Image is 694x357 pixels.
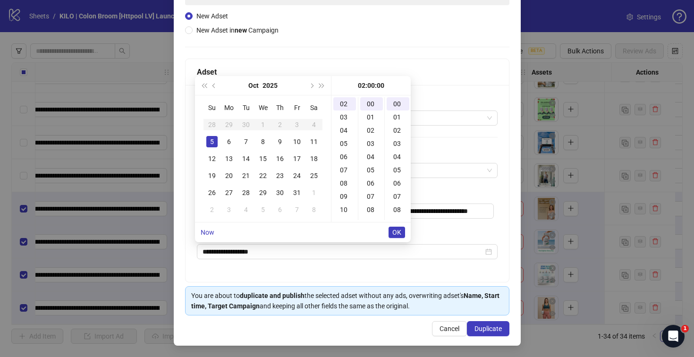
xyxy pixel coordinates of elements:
div: 4 [240,204,252,215]
div: 27 [223,187,235,198]
td: 2025-09-28 [203,116,220,133]
iframe: Intercom live chat [662,325,685,348]
td: 2025-10-02 [271,116,288,133]
span: OK [392,229,401,236]
td: 2025-11-07 [288,201,305,218]
div: 1 [257,119,269,130]
div: 8 [257,136,269,147]
div: 1 [308,187,320,198]
div: 29 [223,119,235,130]
div: 23 [274,170,286,181]
td: 2025-09-29 [220,116,237,133]
div: 15 [257,153,269,164]
div: 00 [387,97,409,110]
div: 21 [240,170,252,181]
div: 10 [291,136,303,147]
td: 2025-10-10 [288,133,305,150]
div: 10 [333,203,356,216]
td: 2025-10-16 [271,150,288,167]
td: 2025-10-25 [305,167,322,184]
div: 30 [240,119,252,130]
div: 04 [387,150,409,163]
th: Tu [237,99,254,116]
td: 2025-10-29 [254,184,271,201]
strong: duplicate and publish [240,292,305,299]
div: 01 [387,110,409,124]
div: 9 [274,136,286,147]
div: 05 [360,163,383,177]
div: 30 [274,187,286,198]
div: 3 [291,119,303,130]
td: 2025-10-14 [237,150,254,167]
td: 2025-10-28 [237,184,254,201]
div: 01 [360,110,383,124]
td: 2025-10-13 [220,150,237,167]
div: 6 [223,136,235,147]
div: 22 [257,170,269,181]
div: 09 [333,190,356,203]
div: 03 [387,137,409,150]
th: Fr [288,99,305,116]
div: 08 [387,203,409,216]
div: 2 [274,119,286,130]
strong: new [235,26,247,34]
button: Duplicate [467,321,509,336]
div: 00 [360,97,383,110]
div: 5 [206,136,218,147]
span: New Adset [196,12,228,20]
th: Th [271,99,288,116]
div: 06 [333,150,356,163]
div: 28 [240,187,252,198]
div: 07 [360,190,383,203]
div: 08 [333,177,356,190]
td: 2025-10-11 [305,133,322,150]
div: 06 [360,177,383,190]
td: 2025-10-05 [203,133,220,150]
div: 6 [274,204,286,215]
div: 04 [333,124,356,137]
div: 16 [274,153,286,164]
input: Start time [203,246,483,257]
div: 03 [360,137,383,150]
th: Sa [305,99,322,116]
div: 26 [206,187,218,198]
div: 3 [223,204,235,215]
button: Last year (Control + left) [199,76,209,95]
div: 17 [291,153,303,164]
td: 2025-10-07 [237,133,254,150]
div: 2 [206,204,218,215]
div: 31 [291,187,303,198]
div: 28 [206,119,218,130]
td: 2025-11-06 [271,201,288,218]
div: 19 [206,170,218,181]
div: 5 [257,204,269,215]
div: 03 [333,110,356,124]
button: Next year (Control + right) [317,76,327,95]
td: 2025-11-05 [254,201,271,218]
div: 13 [223,153,235,164]
div: Adset [197,66,498,78]
span: Cancel [440,325,459,332]
td: 2025-10-06 [220,133,237,150]
td: 2025-10-03 [288,116,305,133]
td: 2025-10-15 [254,150,271,167]
div: 8 [308,204,320,215]
div: 07 [333,163,356,177]
td: 2025-10-09 [271,133,288,150]
td: 2025-10-12 [203,150,220,167]
div: 24 [291,170,303,181]
span: 1 [681,325,689,332]
div: 11 [308,136,320,147]
td: 2025-10-27 [220,184,237,201]
div: 02 [333,97,356,110]
td: 2025-11-04 [237,201,254,218]
div: 14 [240,153,252,164]
td: 2025-10-01 [254,116,271,133]
td: 2025-10-18 [305,150,322,167]
span: New Adset in Campaign [196,26,279,34]
button: OK [389,227,405,238]
td: 2025-11-01 [305,184,322,201]
div: 05 [333,137,356,150]
td: 2025-09-30 [237,116,254,133]
button: Choose a month [248,76,259,95]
